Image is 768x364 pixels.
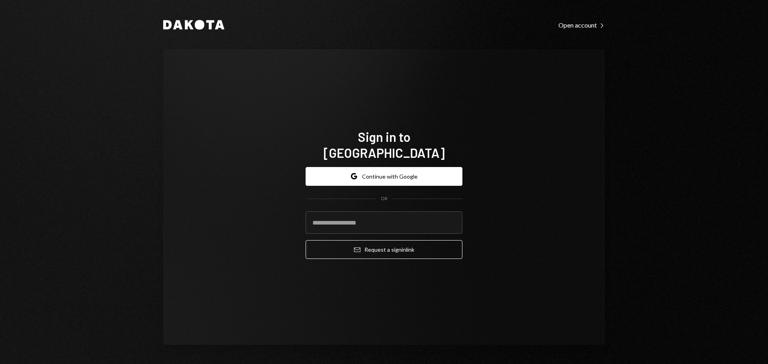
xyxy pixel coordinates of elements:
a: Open account [558,20,605,29]
div: OR [381,195,388,202]
div: Open account [558,21,605,29]
button: Request a signinlink [306,240,462,259]
button: Continue with Google [306,167,462,186]
h1: Sign in to [GEOGRAPHIC_DATA] [306,129,462,161]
